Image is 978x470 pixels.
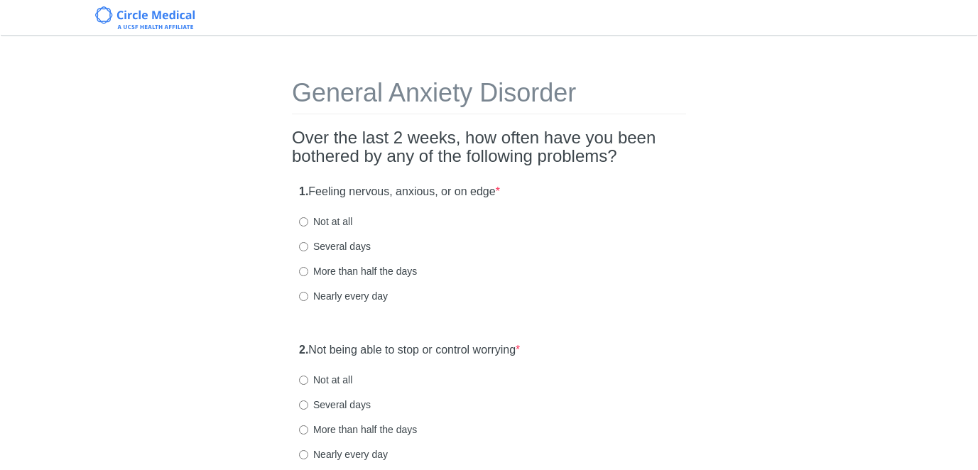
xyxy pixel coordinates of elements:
[299,292,308,301] input: Nearly every day
[299,289,388,303] label: Nearly every day
[299,400,308,410] input: Several days
[292,129,686,166] h2: Over the last 2 weeks, how often have you been bothered by any of the following problems?
[299,342,520,359] label: Not being able to stop or control worrying
[299,450,308,459] input: Nearly every day
[299,422,417,437] label: More than half the days
[299,344,308,356] strong: 2.
[299,447,388,461] label: Nearly every day
[299,214,352,229] label: Not at all
[299,264,417,278] label: More than half the days
[299,242,308,251] input: Several days
[299,239,371,253] label: Several days
[299,267,308,276] input: More than half the days
[95,6,195,29] img: Circle Medical Logo
[299,373,352,387] label: Not at all
[299,376,308,385] input: Not at all
[299,185,308,197] strong: 1.
[299,398,371,412] label: Several days
[292,79,686,114] h1: General Anxiety Disorder
[299,425,308,435] input: More than half the days
[299,217,308,226] input: Not at all
[299,184,500,200] label: Feeling nervous, anxious, or on edge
